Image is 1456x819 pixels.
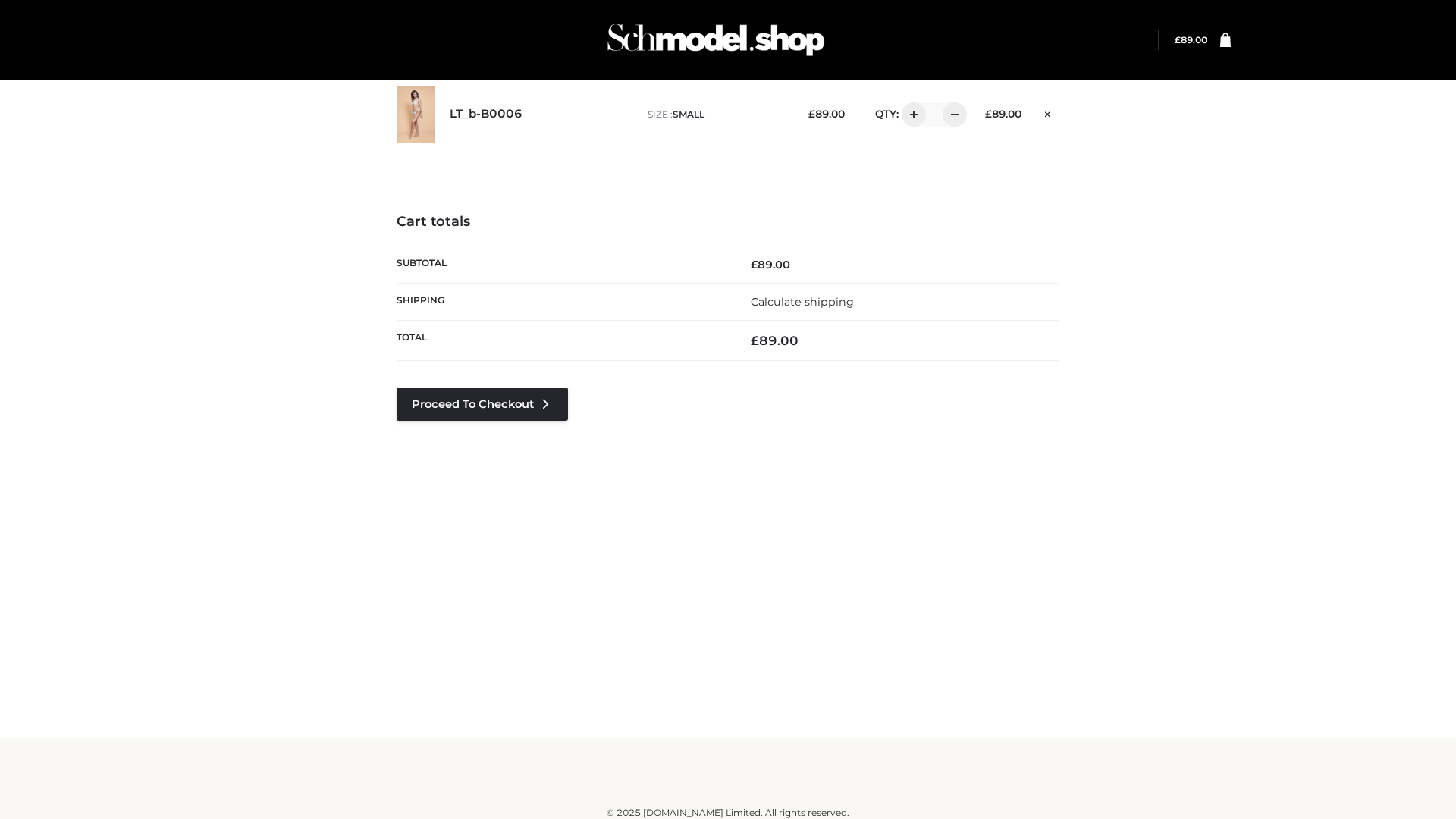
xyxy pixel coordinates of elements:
bdi: 89.00 [751,333,799,348]
a: Proceed to Checkout [397,388,568,421]
div: QTY: [860,102,962,127]
bdi: 89.00 [985,108,1021,120]
span: £ [1175,34,1181,45]
a: £89.00 [1175,34,1207,45]
th: Shipping [397,283,728,320]
img: Schmodel Admin 964 [602,10,830,70]
h4: Cart totals [397,214,1059,231]
span: £ [751,258,758,271]
span: £ [985,108,992,120]
bdi: 89.00 [808,108,845,120]
span: £ [751,333,759,348]
th: Total [397,321,728,361]
bdi: 89.00 [751,258,790,271]
a: Calculate shipping [751,295,854,309]
p: size : [648,108,785,121]
a: LT_b-B0006 [450,107,522,121]
span: SMALL [673,108,704,120]
a: Remove this item [1037,102,1059,122]
bdi: 89.00 [1175,34,1207,45]
span: £ [808,108,815,120]
th: Subtotal [397,246,728,283]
